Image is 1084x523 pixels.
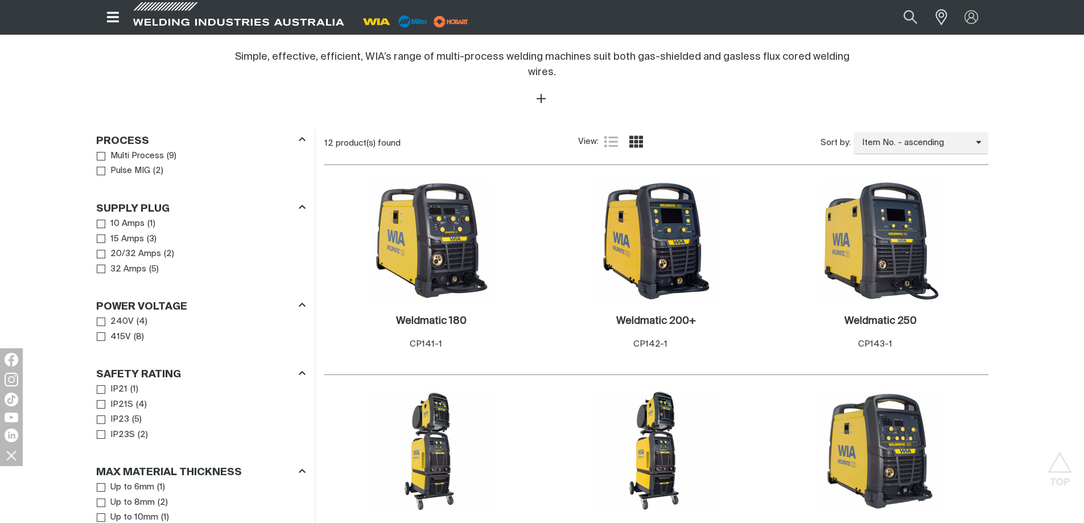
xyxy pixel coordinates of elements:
[324,129,988,158] section: Product list controls
[820,390,942,512] img: Weldmatic 200
[336,139,401,147] span: product(s) found
[110,429,135,442] span: IP23S
[110,413,129,426] span: IP23
[97,232,145,247] a: 15 Amps
[595,180,717,302] img: Weldmatic 200+
[110,150,164,163] span: Multi Process
[96,200,306,216] div: Supply Plug
[820,180,942,302] img: Weldmatic 250
[110,263,146,276] span: 32 Amps
[595,390,717,512] img: Weldmatic 500
[410,340,442,348] span: CP141-1
[396,315,467,328] a: Weldmatic 180
[110,331,131,344] span: 415V
[110,233,144,246] span: 15 Amps
[96,466,242,479] h3: Max Material Thickness
[110,481,154,494] span: Up to 6mm
[97,495,155,510] a: Up to 8mm
[97,397,134,413] a: IP21S
[5,373,18,386] img: Instagram
[97,216,305,277] ul: Supply Plug
[858,340,892,348] span: CP143-1
[616,316,696,326] h2: Weldmatic 200+
[97,382,305,442] ul: Safety Rating
[110,164,150,178] span: Pulse MIG
[97,412,130,427] a: IP23
[5,413,18,422] img: YouTube
[97,480,155,495] a: Up to 6mm
[2,446,21,465] img: hide socials
[97,163,151,179] a: Pulse MIG
[604,135,618,149] a: List view
[5,353,18,366] img: Facebook
[147,217,155,230] span: ( 1 )
[370,390,492,512] img: Weldmatic 350
[616,315,696,328] a: Weldmatic 200+
[110,315,134,328] span: 240V
[891,5,930,30] button: Search products
[96,133,306,148] div: Process
[235,52,850,77] span: Simple, effective, efficient, WIA’s range of multi-process welding machines suit both gas-shielde...
[97,149,305,179] ul: Process
[844,315,917,328] a: Weldmatic 250
[96,299,306,314] div: Power Voltage
[96,135,149,148] h3: Process
[167,150,176,163] span: ( 9 )
[97,427,135,443] a: IP23S
[5,393,18,406] img: TikTok
[153,164,163,178] span: ( 2 )
[854,137,976,150] span: Item No. - ascending
[130,383,138,396] span: ( 1 )
[430,13,472,30] img: miller
[110,217,145,230] span: 10 Amps
[96,366,306,382] div: Safety Rating
[97,246,162,262] a: 20/32 Amps
[844,316,917,326] h2: Weldmatic 250
[96,368,181,381] h3: Safety Rating
[138,429,148,442] span: ( 2 )
[137,315,147,328] span: ( 4 )
[97,262,147,277] a: 32 Amps
[430,17,472,26] a: miller
[97,330,131,345] a: 415V
[96,300,187,314] h3: Power Voltage
[132,413,142,426] span: ( 5 )
[110,496,155,509] span: Up to 8mm
[324,138,578,149] div: 12
[876,5,929,30] input: Product name or item number...
[97,382,128,397] a: IP21
[158,496,168,509] span: ( 2 )
[96,464,306,480] div: Max Material Thickness
[97,314,305,344] ul: Power Voltage
[396,316,467,326] h2: Weldmatic 180
[149,263,159,276] span: ( 5 )
[110,383,127,396] span: IP21
[97,314,134,330] a: 240V
[578,135,599,149] span: View:
[97,216,145,232] a: 10 Amps
[110,248,161,261] span: 20/32 Amps
[5,429,18,442] img: LinkedIn
[370,180,492,302] img: Weldmatic 180
[633,340,667,348] span: CP142-1
[164,248,174,261] span: ( 2 )
[96,203,170,216] h3: Supply Plug
[110,398,133,411] span: IP21S
[157,481,165,494] span: ( 1 )
[1047,452,1073,477] button: Scroll to top
[821,137,851,150] span: Sort by:
[147,233,156,246] span: ( 3 )
[134,331,144,344] span: ( 8 )
[136,398,147,411] span: ( 4 )
[97,149,164,164] a: Multi Process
